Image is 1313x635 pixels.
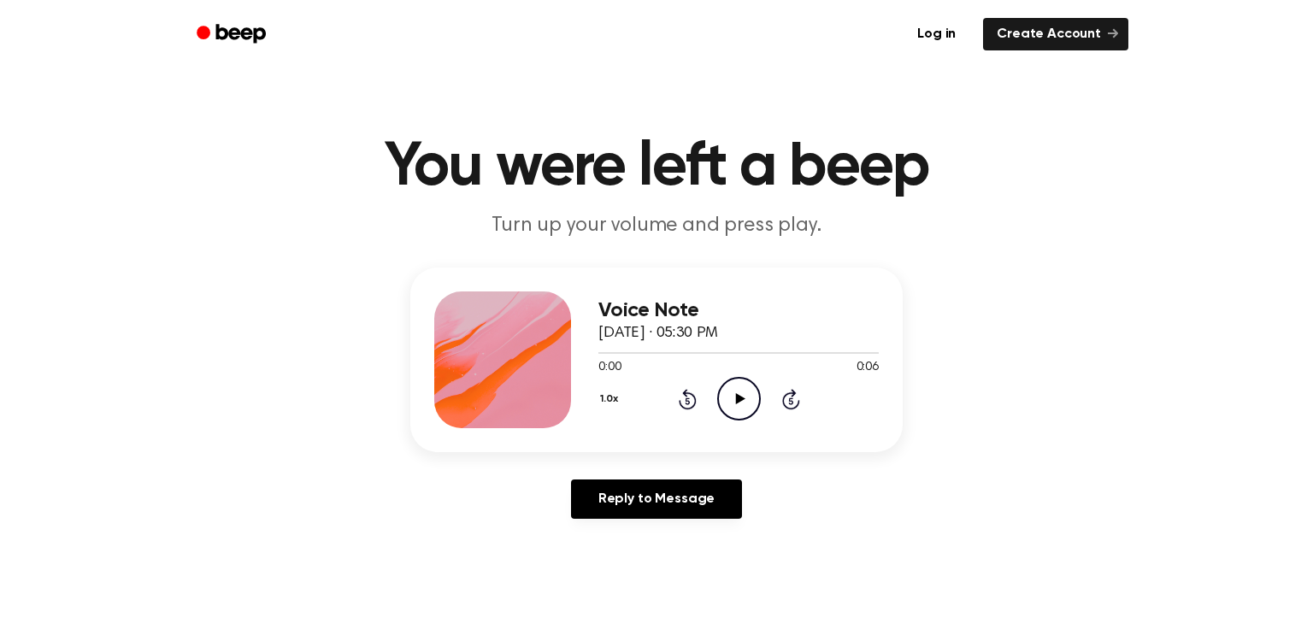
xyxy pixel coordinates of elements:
h3: Voice Note [598,299,879,322]
span: [DATE] · 05:30 PM [598,326,718,341]
h1: You were left a beep [219,137,1094,198]
a: Beep [185,18,281,51]
p: Turn up your volume and press play. [328,212,985,240]
span: 0:00 [598,359,621,377]
a: Create Account [983,18,1128,50]
a: Reply to Message [571,479,742,519]
a: Log in [900,15,973,54]
button: 1.0x [598,385,624,414]
span: 0:06 [857,359,879,377]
